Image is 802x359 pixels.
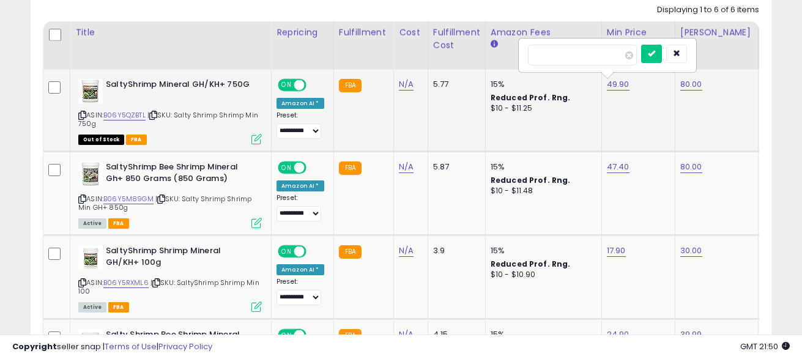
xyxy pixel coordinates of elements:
div: $10 - $11.48 [491,186,592,196]
a: N/A [399,161,414,173]
div: 3.9 [433,245,476,256]
span: | SKU: Salty Shrimp Shrimp Min 750g [78,110,258,128]
div: [PERSON_NAME] [680,26,753,39]
a: B06Y5RXML6 [103,278,149,288]
span: FBA [126,135,147,145]
img: 41V2huZULmL._SL40_.jpg [78,245,103,270]
div: 15% [491,245,592,256]
span: OFF [305,163,324,173]
b: Reduced Prof. Rng. [491,259,571,269]
strong: Copyright [12,341,57,352]
a: B06Y5M89GM [103,194,154,204]
a: B06Y5QZBTL [103,110,146,120]
span: ON [279,80,294,91]
small: Amazon Fees. [491,39,498,50]
a: 17.90 [607,245,626,257]
a: Privacy Policy [158,341,212,352]
div: $10 - $10.90 [491,270,592,280]
div: Preset: [277,194,324,221]
div: 5.87 [433,161,476,172]
div: Amazon AI * [277,264,324,275]
span: | SKU: Salty Shrimp Shrimp Min GH+ 850g [78,194,251,212]
div: 15% [491,79,592,90]
span: ON [279,246,294,257]
a: 30.00 [680,245,702,257]
span: FBA [108,302,129,313]
a: 80.00 [680,161,702,173]
span: | SKU: SaltyShrimp Shrimp Min 100 [78,278,259,296]
div: Displaying 1 to 6 of 6 items [657,4,759,16]
small: FBA [339,79,362,92]
b: SaltyShrimp Bee Shrimp Mineral Gh+ 850 Grams (850 Grams) [106,161,254,187]
span: All listings currently available for purchase on Amazon [78,302,106,313]
img: 41QVmAzJseL._SL40_.jpg [78,161,103,186]
div: ASIN: [78,161,262,227]
a: 80.00 [680,78,702,91]
a: N/A [399,78,414,91]
small: FBA [339,161,362,175]
img: 41aldfTiwlL._SL40_.jpg [78,79,103,103]
b: Reduced Prof. Rng. [491,92,571,103]
div: $10 - $11.25 [491,103,592,114]
span: OFF [305,80,324,91]
a: 49.90 [607,78,629,91]
div: ASIN: [78,245,262,311]
div: Repricing [277,26,329,39]
a: 47.40 [607,161,629,173]
div: Amazon AI * [277,98,324,109]
div: Preset: [277,278,324,305]
small: FBA [339,245,362,259]
span: FBA [108,218,129,229]
div: 5.77 [433,79,476,90]
div: Cost [399,26,423,39]
span: ON [279,163,294,173]
div: seller snap | | [12,341,212,353]
b: SaltyShrimp Shrimp Mineral GH/KH+ 100g [106,245,254,271]
div: Fulfillment Cost [433,26,480,52]
span: 2025-09-9 21:50 GMT [740,341,790,352]
div: 15% [491,161,592,172]
div: Min Price [607,26,670,39]
div: ASIN: [78,79,262,143]
div: Title [75,26,266,39]
a: N/A [399,245,414,257]
b: SaltyShrimp Mineral GH/KH+ 750G [106,79,254,94]
span: All listings that are currently out of stock and unavailable for purchase on Amazon [78,135,124,145]
span: All listings currently available for purchase on Amazon [78,218,106,229]
div: Fulfillment [339,26,388,39]
span: OFF [305,246,324,257]
div: Amazon Fees [491,26,596,39]
div: Preset: [277,111,324,139]
div: Amazon AI * [277,180,324,191]
b: Reduced Prof. Rng. [491,175,571,185]
a: Terms of Use [105,341,157,352]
